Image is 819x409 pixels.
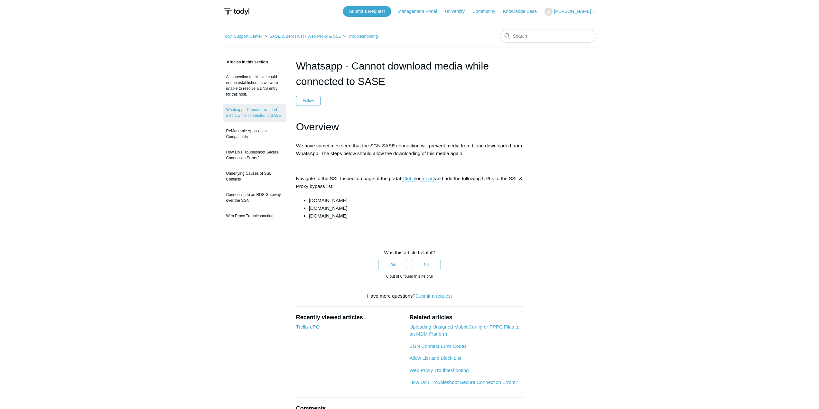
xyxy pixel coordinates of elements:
[296,96,321,106] button: Follow Article
[223,146,286,164] a: How Do I Troubleshoot Secure Connection Errors?
[223,71,286,100] a: A connection to this site could not be established as we were unable to resolve a DNS entry for t...
[296,58,523,89] h1: Whatsapp - Cannot download media while connected to SASE
[409,355,461,361] a: Allow List and Block List
[296,119,523,135] h1: Overview
[409,313,523,322] h2: Related articles
[296,175,523,190] p: Navigate to the SSL Inspection page of the portal: or and add the following URLs to the SSL & Pro...
[263,34,342,39] li: SASE & ZeroTrust - Web Proxy & SSL
[421,176,435,181] a: Tenant
[309,212,523,220] li: [DOMAIN_NAME]
[472,8,502,15] a: Community
[223,34,264,39] li: Todyl Support Center
[384,250,435,255] span: Was this article helpful?
[223,60,268,64] span: Articles in this section
[296,293,523,300] div: Have more questions?
[409,379,518,385] a: How Do I Troubleshoot Secure Connection Errors?
[412,260,441,269] button: This article was not helpful
[296,313,403,322] h2: Recently viewed articles
[223,167,286,185] a: Underlying Causes of SSL Conflicts
[445,8,471,15] a: University
[554,9,591,14] span: [PERSON_NAME]
[348,34,378,39] a: Troubleshooting
[223,6,250,18] img: Todyl Support Center Help Center home page
[409,324,519,337] a: Uploading Unsigned MobileConfig or PPPC Files to an MDM Platform
[378,260,407,269] button: This article was helpful
[503,8,543,15] a: Knowledge Base
[223,210,286,222] a: Web Proxy Troubleshooting
[223,189,286,207] a: Connecting to an RDS Gateway over the SGN
[409,343,467,349] a: SGN Connect Error Codes
[309,204,523,212] li: [DOMAIN_NAME]
[343,6,391,17] a: Submit a Request
[269,34,340,39] a: SASE & ZeroTrust - Web Proxy & SSL
[409,367,469,373] a: Web Proxy Troubleshooting
[296,142,523,157] p: We have sometimes seen that the SGN SASE connection will prevent media from being downloaded from...
[402,176,416,181] a: Global
[223,34,262,39] a: Todyl Support Center
[309,197,523,204] li: [DOMAIN_NAME]
[544,8,596,16] button: [PERSON_NAME]
[223,104,286,122] a: Whatsapp - Cannot download media while connected to SASE
[415,293,452,299] a: Submit a request
[223,125,286,143] a: ReMarkable Application Compatibility
[500,30,596,42] input: Search
[386,274,433,279] span: 0 out of 0 found this helpful
[342,34,378,39] li: Troubleshooting
[296,324,320,330] a: Trellix ePO
[398,8,443,15] a: Management Portal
